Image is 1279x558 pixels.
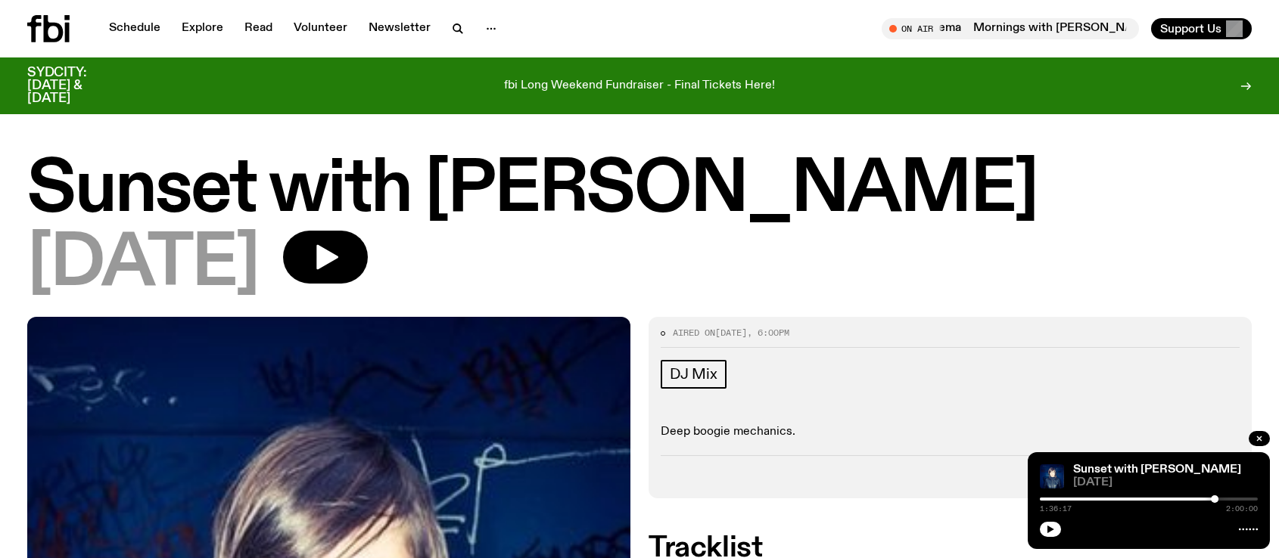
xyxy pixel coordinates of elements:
[1226,505,1258,513] span: 2:00:00
[747,327,789,339] span: , 6:00pm
[359,18,440,39] a: Newsletter
[285,18,356,39] a: Volunteer
[1160,22,1221,36] span: Support Us
[715,327,747,339] span: [DATE]
[1073,477,1258,488] span: [DATE]
[1151,18,1252,39] button: Support Us
[235,18,282,39] a: Read
[504,79,775,93] p: fbi Long Weekend Fundraiser - Final Tickets Here!
[1040,505,1072,513] span: 1:36:17
[1073,463,1241,476] a: Sunset with [PERSON_NAME]
[27,67,124,105] h3: SYDCITY: [DATE] & [DATE]
[173,18,232,39] a: Explore
[27,231,259,299] span: [DATE]
[100,18,170,39] a: Schedule
[27,157,1252,225] h1: Sunset with [PERSON_NAME]
[661,360,727,389] a: DJ Mix
[882,18,1139,39] button: On AirMornings with [PERSON_NAME] / absolute cinemaMornings with [PERSON_NAME] / absolute cinema
[670,366,717,383] span: DJ Mix
[661,425,1240,439] p: Deep boogie mechanics.
[673,327,715,339] span: Aired on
